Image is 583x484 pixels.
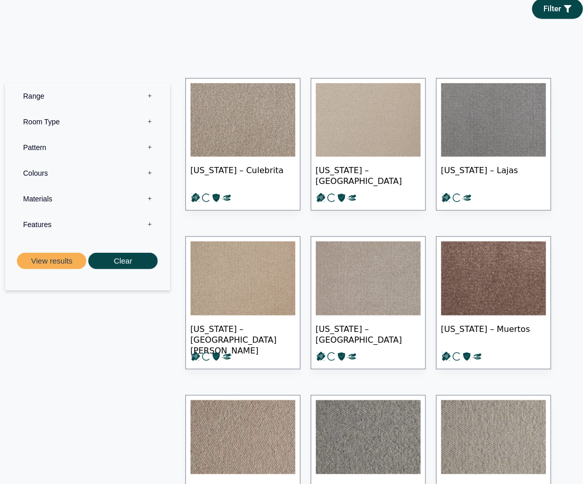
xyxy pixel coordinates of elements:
button: Clear [88,253,158,270]
label: Colours [13,160,162,186]
a: [US_STATE] – Culebrita [185,78,300,211]
a: [US_STATE] – Muertos [436,236,551,369]
span: [US_STATE] – Lajas [441,157,546,193]
label: Range [13,83,162,109]
button: View results [17,253,86,270]
label: Room Type [13,109,162,135]
span: Filter [544,5,561,13]
label: Materials [13,186,162,212]
span: [US_STATE] – Culebrita [191,157,295,193]
span: [US_STATE] – [GEOGRAPHIC_DATA][PERSON_NAME] [191,315,295,351]
a: [US_STATE] – [GEOGRAPHIC_DATA][PERSON_NAME] [185,236,300,369]
a: [US_STATE] – Lajas [436,78,551,211]
a: [US_STATE] – [GEOGRAPHIC_DATA] [311,78,426,211]
span: [US_STATE] – [GEOGRAPHIC_DATA] [316,315,421,351]
span: [US_STATE] – [GEOGRAPHIC_DATA] [316,157,421,193]
a: [US_STATE] – [GEOGRAPHIC_DATA] [311,236,426,369]
span: [US_STATE] – Muertos [441,315,546,351]
label: Pattern [13,135,162,160]
label: Features [13,212,162,237]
